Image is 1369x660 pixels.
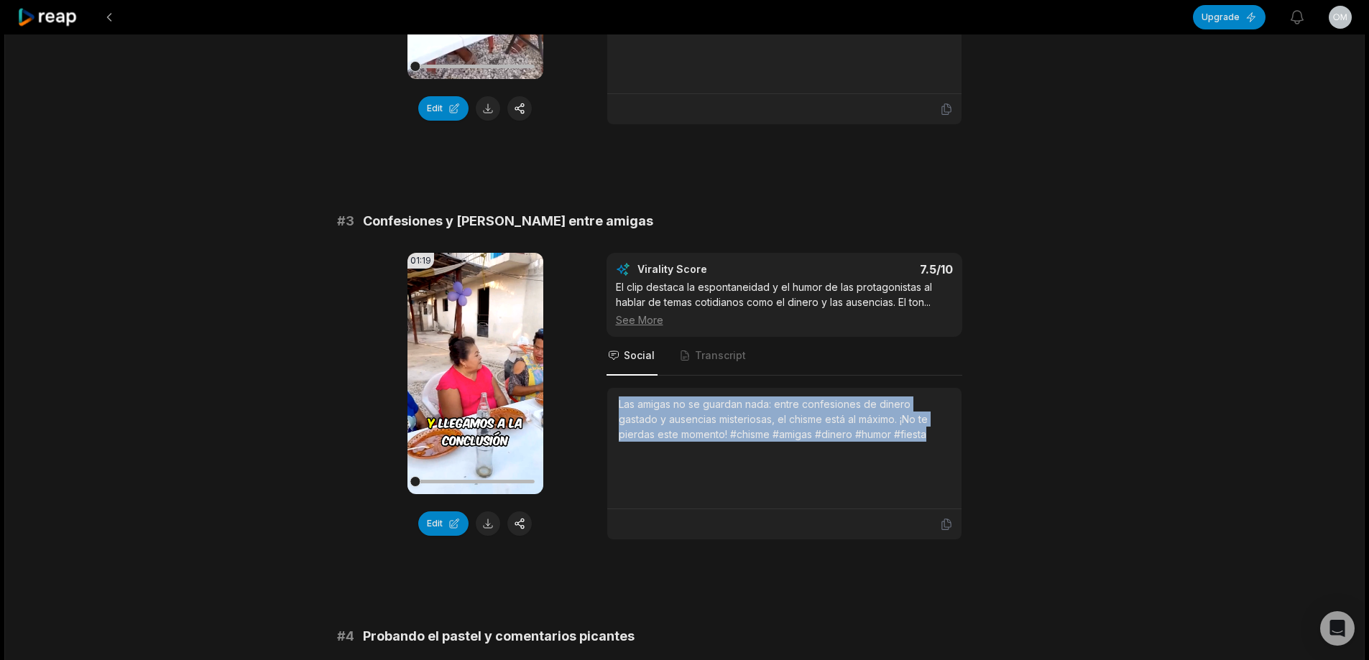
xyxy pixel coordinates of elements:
div: El clip destaca la espontaneidad y el humor de las protagonistas al hablar de temas cotidianos co... [616,279,953,327]
div: Las amigas no se guardan nada: entre confesiones de dinero gastado y ausencias misteriosas, el ch... [619,396,950,442]
button: Edit [418,96,469,121]
span: # 3 [337,211,354,231]
span: Probando el pastel y comentarios picantes [363,626,635,646]
span: Social [624,348,655,363]
div: Open Intercom Messenger [1320,611,1355,646]
span: # 4 [337,626,354,646]
span: Confesiones y [PERSON_NAME] entre amigas [363,211,653,231]
video: Your browser does not support mp4 format. [407,253,543,494]
span: Transcript [695,348,746,363]
div: Virality Score [637,262,792,276]
div: 7.5 /10 [798,262,953,276]
div: See More [616,312,953,327]
button: Upgrade [1193,5,1266,29]
button: Edit [418,511,469,536]
nav: Tabs [607,337,962,376]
